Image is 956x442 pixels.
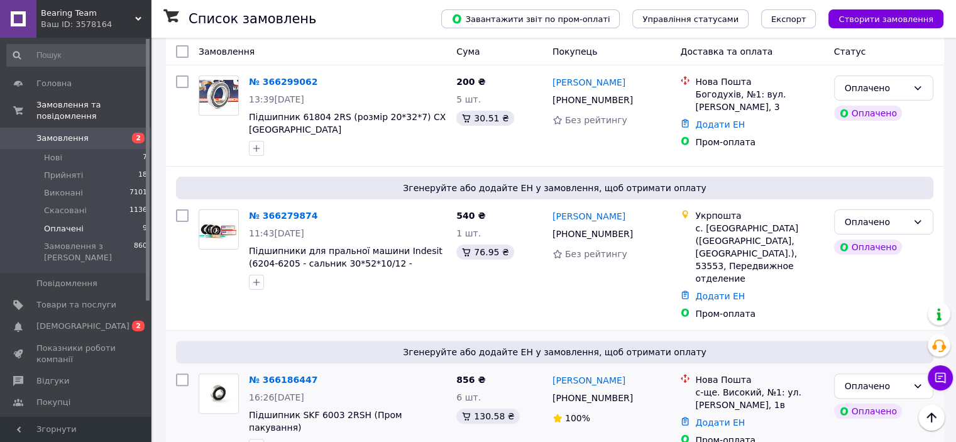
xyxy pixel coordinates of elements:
a: Створити замовлення [816,13,943,23]
span: 13:39[DATE] [249,94,304,104]
span: 100% [565,413,590,423]
a: Підшипники для пральної машини Indesit (6204-6205 - сальник 30*52*10/12 - мастило 2 мл) SKF [249,246,442,281]
a: Підшипник 61804 2RS (розмір 20*32*7) CX [GEOGRAPHIC_DATA] [249,112,446,135]
div: Оплачено [834,106,902,121]
span: Згенеруйте або додайте ЕН у замовлення, щоб отримати оплату [181,346,928,358]
span: Скасовані [44,205,87,216]
div: [PHONE_NUMBER] [550,389,635,407]
div: Пром-оплата [695,136,823,148]
span: Bearing Team [41,8,135,19]
div: 30.51 ₴ [456,111,514,126]
span: Покупець [552,47,597,57]
span: 1136 [129,205,147,216]
span: Оплачені [44,223,84,235]
span: 860 [134,241,147,263]
button: Створити замовлення [828,9,943,28]
span: Доставка та оплата [680,47,772,57]
div: 130.58 ₴ [456,409,519,424]
div: Нова Пошта [695,75,823,88]
div: Оплачено [845,81,908,95]
span: Замовлення [36,133,89,144]
span: Замовлення з [PERSON_NAME] [44,241,134,263]
a: Додати ЕН [695,291,745,301]
a: Додати ЕН [695,417,745,428]
span: 7 [143,152,147,163]
div: Оплачено [845,215,908,229]
a: Додати ЕН [695,119,745,130]
span: Експорт [771,14,806,24]
div: Оплачено [834,240,902,255]
div: с. [GEOGRAPHIC_DATA] ([GEOGRAPHIC_DATA], [GEOGRAPHIC_DATA].), 53553, Передвижное отделение [695,222,823,285]
span: Повідомлення [36,278,97,289]
span: 1 шт. [456,228,481,238]
span: 540 ₴ [456,211,485,221]
a: № 366279874 [249,211,317,221]
div: Укрпошта [695,209,823,222]
button: Експорт [761,9,816,28]
button: Наверх [918,404,945,431]
a: № 366186447 [249,375,317,385]
span: Головна [36,78,72,89]
img: Фото товару [199,80,238,111]
a: Підшипник SKF 6003 2RSH (Пром пакування) [249,410,402,433]
span: 2 [132,133,145,143]
span: [DEMOGRAPHIC_DATA] [36,321,129,332]
div: Пром-оплата [695,307,823,320]
span: Без рейтингу [565,249,627,259]
span: Виконані [44,187,83,199]
span: Нові [44,152,62,163]
span: Статус [834,47,866,57]
span: Прийняті [44,170,83,181]
img: Фото товару [199,217,238,242]
a: № 366299062 [249,77,317,87]
span: Замовлення та повідомлення [36,99,151,122]
button: Чат з покупцем [928,365,953,390]
div: Нова Пошта [695,373,823,386]
div: с-ще. Високий, №1: ул. [PERSON_NAME], 1в [695,386,823,411]
span: Завантажити звіт по пром-оплаті [451,13,610,25]
span: 2 [132,321,145,331]
button: Завантажити звіт по пром-оплаті [441,9,620,28]
span: Cума [456,47,480,57]
button: Управління статусами [632,9,749,28]
div: Богодухів, №1: вул. [PERSON_NAME], 3 [695,88,823,113]
span: Без рейтингу [565,115,627,125]
span: Управління статусами [642,14,739,24]
a: [PERSON_NAME] [552,374,625,387]
span: Товари та послуги [36,299,116,311]
div: [PHONE_NUMBER] [550,225,635,243]
div: Оплачено [834,404,902,419]
a: [PERSON_NAME] [552,210,625,223]
div: Оплачено [845,379,908,393]
span: 856 ₴ [456,375,485,385]
span: Згенеруйте або додайте ЕН у замовлення, щоб отримати оплату [181,182,928,194]
a: Фото товару [199,75,239,116]
span: 7101 [129,187,147,199]
span: Створити замовлення [838,14,933,24]
a: [PERSON_NAME] [552,76,625,89]
input: Пошук [6,44,148,67]
span: Відгуки [36,375,69,387]
a: Фото товару [199,209,239,250]
div: Ваш ID: 3578164 [41,19,151,30]
span: 16:26[DATE] [249,392,304,402]
span: Показники роботи компанії [36,343,116,365]
a: Фото товару [199,373,239,414]
span: 200 ₴ [456,77,485,87]
span: Покупці [36,397,70,408]
img: Фото товару [199,379,238,409]
span: 11:43[DATE] [249,228,304,238]
span: Замовлення [199,47,255,57]
span: 5 шт. [456,94,481,104]
span: 6 шт. [456,392,481,402]
div: 76.95 ₴ [456,245,514,260]
span: 18 [138,170,147,181]
div: [PHONE_NUMBER] [550,91,635,109]
h1: Список замовлень [189,11,316,26]
span: 9 [143,223,147,235]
